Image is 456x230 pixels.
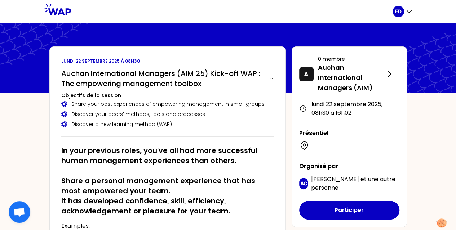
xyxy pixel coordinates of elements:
[61,100,274,108] div: Share your best experiences of empowering management in small groups
[395,8,402,15] p: FD
[300,180,307,187] p: AC
[61,121,274,128] div: Discover a new learning method (WAP)
[61,68,263,89] h2: Auchan International Managers (AIM 25) Kick-off WAP : The empowering management toolbox
[61,111,274,118] div: Discover your peers' methods, tools and processes
[299,129,399,137] p: Présentiel
[299,201,399,220] button: Participer
[304,69,309,79] p: A
[9,201,30,223] div: Ouvrir le chat
[311,175,399,192] p: et
[311,175,359,183] span: [PERSON_NAME]
[61,145,274,216] h2: In your previous roles, you've all had more successful human management experiences than others. ...
[318,55,385,63] p: 0 membre
[61,68,274,89] button: Auchan International Managers (AIM 25) Kick-off WAP : The empowering management toolbox
[299,162,399,171] p: Organisé par
[393,6,413,17] button: FD
[311,175,395,192] span: une autre personne
[318,63,385,93] p: Auchan International Managers (AIM)
[61,92,274,99] h3: Objectifs de la session
[299,100,399,117] div: lundi 22 septembre 2025 , 08h30 à 16h02
[61,58,274,64] p: lundi 22 septembre 2025 à 08h30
